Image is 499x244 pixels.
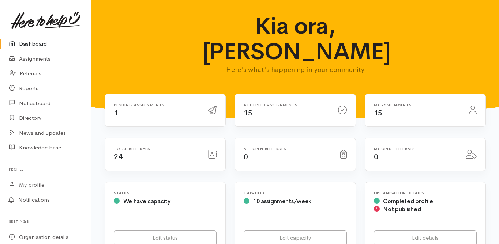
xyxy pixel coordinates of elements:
[114,147,199,151] h6: Total referrals
[244,103,329,107] h6: Accepted assignments
[374,147,457,151] h6: My open referrals
[114,108,118,118] span: 1
[374,191,477,195] h6: Organisation Details
[114,152,122,161] span: 24
[114,103,199,107] h6: Pending assignments
[374,108,382,118] span: 15
[383,197,433,205] span: Completed profile
[383,205,421,213] span: Not published
[244,108,252,118] span: 15
[9,164,82,174] h6: Profile
[253,197,311,205] span: 10 assignments/week
[123,197,170,205] span: We have capacity
[114,191,217,195] h6: Status
[374,103,460,107] h6: My assignments
[244,147,331,151] h6: All open referrals
[9,217,82,226] h6: Settings
[374,152,378,161] span: 0
[202,65,389,75] p: Here's what's happening in your community
[202,13,389,65] h1: Kia ora, [PERSON_NAME]
[244,152,248,161] span: 0
[244,191,346,195] h6: Capacity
